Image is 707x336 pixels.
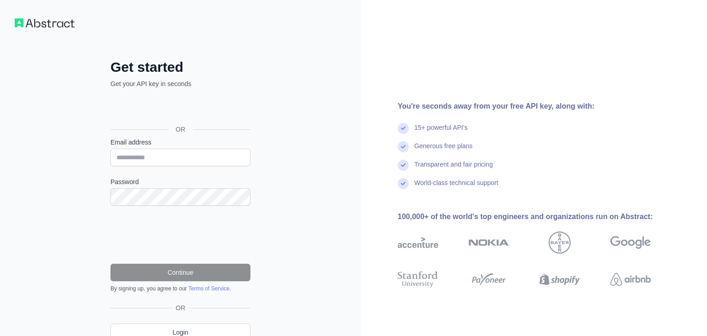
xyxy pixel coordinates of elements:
p: Get your API key in seconds [110,79,250,88]
img: stanford university [398,269,438,290]
div: 100,000+ of the world's top engineers and organizations run on Abstract: [398,211,680,222]
h2: Get started [110,59,250,75]
div: Generous free plans [414,141,473,160]
img: nokia [469,232,509,254]
img: check mark [398,141,409,152]
img: payoneer [469,269,509,290]
img: check mark [398,178,409,189]
iframe: Кнопка "Войти с аккаунтом Google" [106,98,253,119]
img: check mark [398,123,409,134]
label: Email address [110,138,250,147]
span: OR [168,125,193,134]
div: 15+ powerful API's [414,123,468,141]
img: accenture [398,232,438,254]
img: shopify [539,269,580,290]
img: bayer [549,232,571,254]
iframe: reCAPTCHA [110,217,250,253]
label: Password [110,177,250,186]
button: Continue [110,264,250,281]
img: Workflow [15,18,75,28]
div: World-class technical support [414,178,498,197]
span: OR [172,303,189,313]
img: airbnb [610,269,651,290]
img: check mark [398,160,409,171]
div: Transparent and fair pricing [414,160,493,178]
a: Terms of Service [188,285,229,292]
div: You're seconds away from your free API key, along with: [398,101,680,112]
img: google [610,232,651,254]
div: By signing up, you agree to our . [110,285,250,292]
